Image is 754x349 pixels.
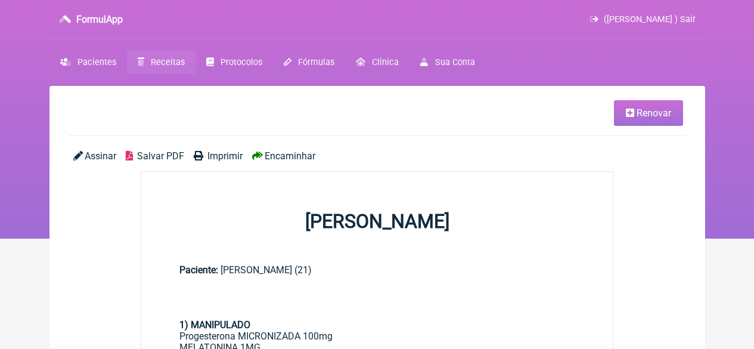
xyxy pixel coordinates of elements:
[126,150,184,162] a: Salvar PDF
[85,150,116,162] span: Assinar
[345,51,409,74] a: Clínica
[76,14,123,25] h3: FormulApp
[604,14,696,24] span: ([PERSON_NAME] ) Sair
[151,57,185,67] span: Receitas
[137,150,184,162] span: Salvar PDF
[141,210,613,233] h1: [PERSON_NAME]
[194,150,243,162] a: Imprimir
[196,51,273,74] a: Protocolos
[298,57,334,67] span: Fórmulas
[252,150,315,162] a: Encaminhar
[637,107,671,119] span: Renovar
[435,57,475,67] span: Sua Conta
[614,100,683,126] a: Renovar
[221,57,262,67] span: Protocolos
[207,150,243,162] span: Imprimir
[127,51,196,74] a: Receitas
[179,319,250,331] strong: 1) MANIPULADO
[73,150,116,162] a: Assinar
[49,51,127,74] a: Pacientes
[273,51,345,74] a: Fórmulas
[265,150,315,162] span: Encaminhar
[77,57,116,67] span: Pacientes
[179,264,218,276] span: Paciente:
[179,264,575,276] div: [PERSON_NAME] (21)
[590,14,695,24] a: ([PERSON_NAME] ) Sair
[372,57,399,67] span: Clínica
[409,51,485,74] a: Sua Conta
